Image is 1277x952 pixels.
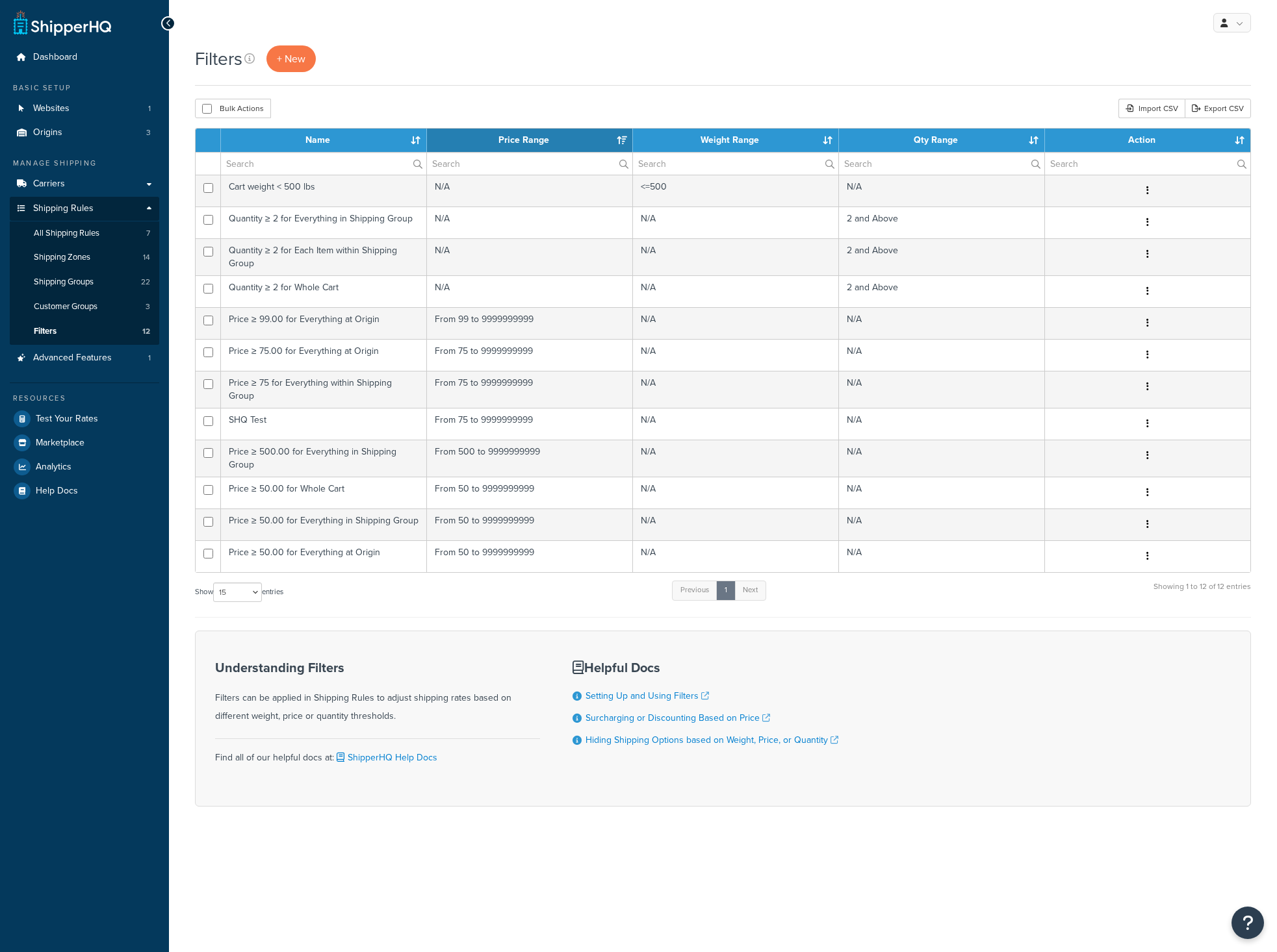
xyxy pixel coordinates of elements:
[221,440,427,477] td: Price ≥ 500.00 for Everything in Shipping Group
[146,127,151,138] span: 3
[10,45,159,69] a: Dashboard
[839,129,1045,152] th: Qty Range: activate to sort column ascending
[10,393,159,404] div: Resources
[1232,907,1264,939] button: Open Resource Center
[10,455,159,479] li: Analytics
[839,540,1045,572] td: N/A
[633,540,839,572] td: N/A
[633,508,839,540] td: N/A
[195,99,271,118] button: Bulk Actions
[221,477,427,508] td: Price ≥ 50.00 for Whole Cart
[221,339,427,371] td: Price ≥ 75.00 for Everything at Origin
[10,479,159,503] a: Help Docs
[142,326,150,337] span: 12
[33,179,65,190] span: Carriers
[633,339,839,371] td: N/A
[586,711,770,725] a: Surcharging or Discounting Based on Price
[633,371,839,408] td: N/A
[427,129,633,152] th: Price Range: activate to sort column ascending
[839,440,1045,477] td: N/A
[10,346,159,370] li: Advanced Features
[1185,99,1251,118] a: Export CSV
[10,197,159,345] li: Shipping Rules
[10,295,159,319] a: Customer Groups 3
[427,508,633,540] td: From 50 to 9999999999
[148,353,151,364] span: 1
[221,153,426,175] input: Search
[427,238,633,275] td: N/A
[427,307,633,339] td: From 99 to 9999999999
[734,581,766,600] a: Next
[427,408,633,440] td: From 75 to 9999999999
[221,207,427,238] td: Quantity ≥ 2 for Everything in Shipping Group
[221,508,427,540] td: Price ≥ 50.00 for Everything in Shipping Group
[221,408,427,440] td: SHQ Test
[34,301,97,312] span: Customer Groups
[839,408,1045,440] td: N/A
[839,153,1044,175] input: Search
[633,207,839,238] td: N/A
[427,153,632,175] input: Search
[10,221,159,245] li: All Shipping Rules
[34,252,90,263] span: Shipping Zones
[33,103,70,114] span: Websites
[143,252,150,263] span: 14
[10,221,159,245] a: All Shipping Rules 7
[633,238,839,275] td: N/A
[427,440,633,477] td: From 500 to 9999999999
[195,582,283,602] label: Show entries
[10,197,159,221] a: Shipping Rules
[839,339,1045,371] td: N/A
[839,238,1045,275] td: 2 and Above
[146,228,150,239] span: 7
[633,275,839,307] td: N/A
[36,414,98,425] span: Test Your Rates
[427,275,633,307] td: N/A
[10,407,159,431] a: Test Your Rates
[221,540,427,572] td: Price ≥ 50.00 for Everything at Origin
[839,275,1045,307] td: 2 and Above
[10,295,159,319] li: Customer Groups
[586,733,838,747] a: Hiding Shipping Options based on Weight, Price, or Quantity
[10,346,159,370] a: Advanced Features 1
[36,462,71,473] span: Analytics
[10,245,159,269] li: Shipping Zones
[839,508,1045,540] td: N/A
[427,477,633,508] td: From 50 to 9999999999
[10,121,159,145] li: Origins
[633,408,839,440] td: N/A
[10,319,159,344] a: Filters 12
[1118,99,1185,118] div: Import CSV
[10,270,159,294] li: Shipping Groups
[839,477,1045,508] td: N/A
[195,46,242,71] h1: Filters
[1154,579,1251,607] div: Showing 1 to 12 of 12 entries
[33,127,62,138] span: Origins
[633,129,839,152] th: Weight Range: activate to sort column ascending
[633,440,839,477] td: N/A
[221,275,427,307] td: Quantity ≥ 2 for Whole Cart
[33,353,112,364] span: Advanced Features
[148,103,151,114] span: 1
[277,51,305,66] span: + New
[672,581,717,600] a: Previous
[427,175,633,207] td: N/A
[839,175,1045,207] td: N/A
[10,82,159,94] div: Basic Setup
[266,45,316,72] a: + New
[146,301,150,312] span: 3
[36,486,78,497] span: Help Docs
[573,660,838,675] h3: Helpful Docs
[10,319,159,344] li: Filters
[33,203,94,214] span: Shipping Rules
[839,371,1045,408] td: N/A
[633,477,839,508] td: N/A
[221,371,427,408] td: Price ≥ 75 for Everything within Shipping Group
[10,172,159,196] a: Carriers
[427,207,633,238] td: N/A
[1045,129,1250,152] th: Action: activate to sort column ascending
[34,326,57,337] span: Filters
